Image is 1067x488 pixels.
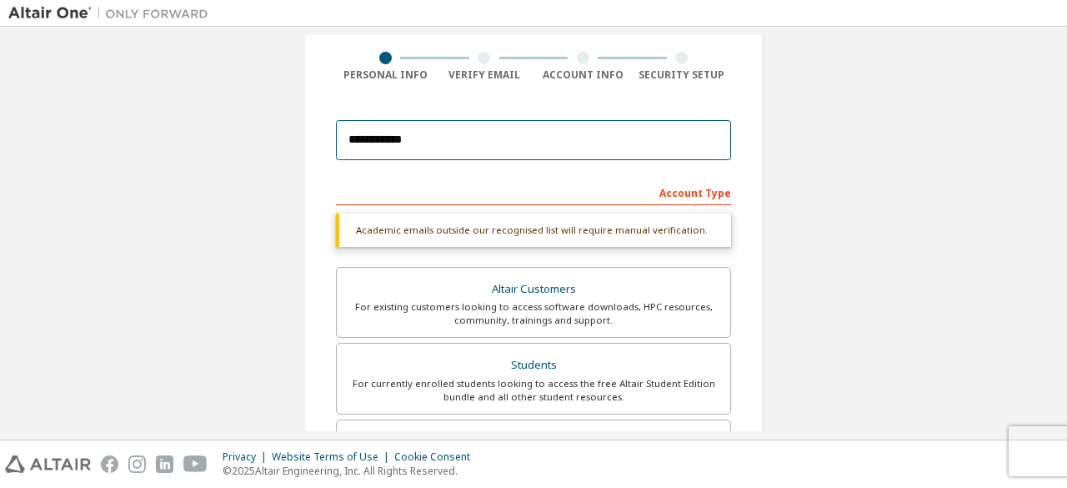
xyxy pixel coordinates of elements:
img: facebook.svg [101,455,118,473]
div: For currently enrolled students looking to access the free Altair Student Edition bundle and all ... [347,377,720,404]
div: Verify Email [435,68,534,82]
p: © 2025 Altair Engineering, Inc. All Rights Reserved. [223,464,480,478]
div: Personal Info [336,68,435,82]
div: For existing customers looking to access software downloads, HPC resources, community, trainings ... [347,300,720,327]
img: Altair One [8,5,217,22]
div: Cookie Consent [394,450,480,464]
div: Altair Customers [347,278,720,301]
div: Academic emails outside our recognised list will require manual verification. [336,214,731,247]
div: Students [347,354,720,377]
div: Privacy [223,450,272,464]
img: instagram.svg [128,455,146,473]
div: Account Type [336,179,731,205]
div: Account Info [533,68,633,82]
img: linkedin.svg [156,455,173,473]
div: Security Setup [633,68,732,82]
img: youtube.svg [183,455,208,473]
div: Website Terms of Use [272,450,394,464]
img: altair_logo.svg [5,455,91,473]
div: Faculty [347,430,720,454]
